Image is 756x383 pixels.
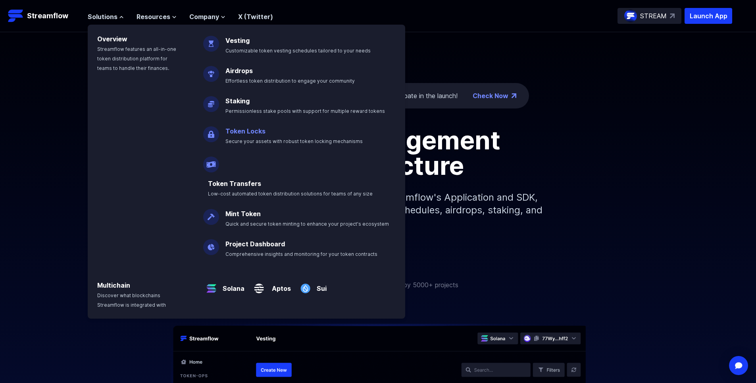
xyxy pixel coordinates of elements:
button: Solutions [88,12,124,21]
span: Quick and secure token minting to enhance your project's ecosystem [225,221,389,227]
img: streamflow-logo-circle.png [624,10,637,22]
span: Effortless token distribution to engage your community [225,78,355,84]
a: X (Twitter) [238,13,273,21]
span: Comprehensive insights and monitoring for your token contracts [225,251,377,257]
a: Sui [314,277,327,293]
a: Token Locks [225,127,265,135]
img: Staking [203,90,219,112]
a: STREAM [617,8,681,24]
img: Vesting [203,29,219,52]
a: Overview [97,35,127,43]
a: Multichain [97,281,130,289]
span: Resources [137,12,170,21]
a: Project Dashboard [225,240,285,248]
a: Mint Token [225,210,261,218]
span: Discover what blockchains Streamflow is integrated with [97,292,166,308]
a: Aptos [267,277,291,293]
img: Solana [203,274,219,296]
img: Mint Token [203,203,219,225]
a: Vesting [225,37,250,44]
div: Open Intercom Messenger [729,356,748,375]
img: Token Locks [203,120,219,142]
span: Streamflow features an all-in-one token distribution platform for teams to handle their finances. [97,46,176,71]
p: Trusted by 5000+ projects [379,280,458,290]
img: Streamflow Logo [8,8,24,24]
img: top-right-arrow.png [512,93,516,98]
a: Streamflow [8,8,80,24]
img: Payroll [203,150,219,172]
img: Project Dashboard [203,233,219,255]
span: Low-cost automated token distribution solutions for teams of any size [208,191,373,197]
a: Token Transfers [208,180,261,188]
span: Customizable token vesting schedules tailored to your needs [225,48,371,54]
p: STREAM [640,11,667,21]
a: Check Now [473,91,508,101]
img: Airdrops [203,60,219,82]
img: Sui [297,274,314,296]
span: Solutions [88,12,117,21]
a: Airdrops [225,67,253,75]
span: Company [189,12,219,21]
button: Launch App [685,8,732,24]
p: Streamflow [27,10,68,21]
a: Solana [219,277,244,293]
button: Resources [137,12,177,21]
button: Company [189,12,225,21]
a: Staking [225,97,250,105]
span: Permissionless stake pools with support for multiple reward tokens [225,108,385,114]
span: Secure your assets with robust token locking mechanisms [225,138,363,144]
img: top-right-arrow.svg [670,14,675,18]
img: Aptos [251,274,267,296]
